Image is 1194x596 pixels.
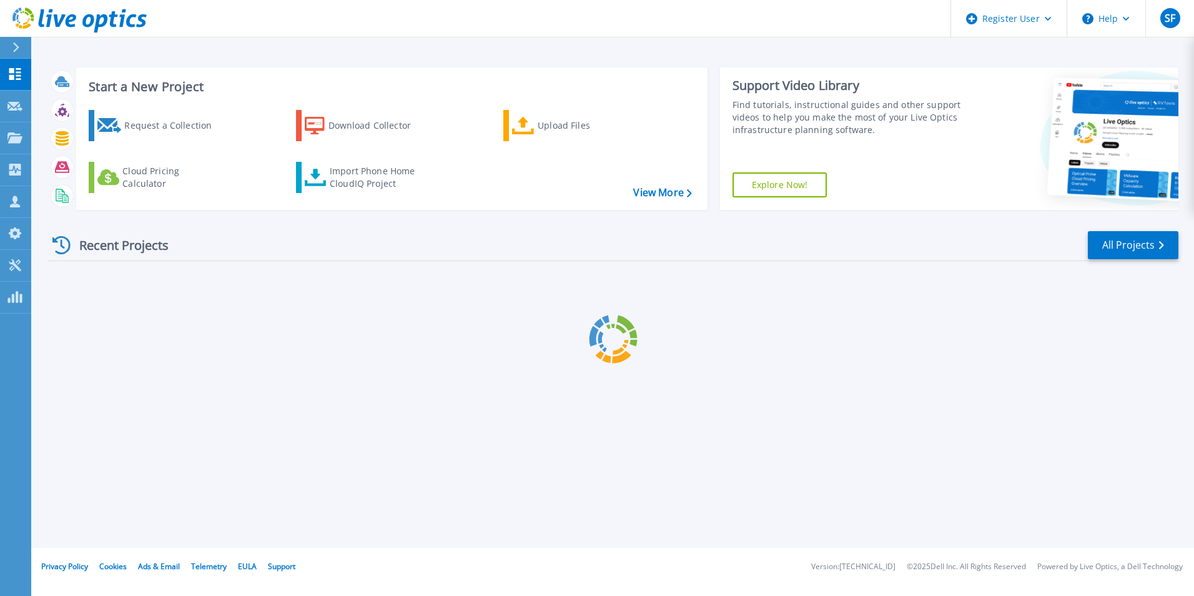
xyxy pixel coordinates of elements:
div: Request a Collection [124,113,224,138]
a: Telemetry [191,561,227,572]
li: Version: [TECHNICAL_ID] [811,563,895,571]
a: Cloud Pricing Calculator [89,162,228,193]
a: Download Collector [296,110,435,141]
li: © 2025 Dell Inc. All Rights Reserved [907,563,1026,571]
a: EULA [238,561,257,572]
div: Upload Files [538,113,638,138]
a: View More [633,187,691,199]
a: Upload Files [503,110,643,141]
h3: Start a New Project [89,80,691,94]
a: Request a Collection [89,110,228,141]
span: SF [1165,13,1175,23]
a: Ads & Email [138,561,180,572]
li: Powered by Live Optics, a Dell Technology [1037,563,1183,571]
a: Support [268,561,295,572]
div: Find tutorials, instructional guides and other support videos to help you make the most of your L... [733,99,966,136]
a: Explore Now! [733,172,827,197]
a: Privacy Policy [41,561,88,572]
div: Support Video Library [733,77,966,94]
div: Cloud Pricing Calculator [122,165,222,190]
a: Cookies [99,561,127,572]
div: Import Phone Home CloudIQ Project [330,165,427,190]
div: Recent Projects [48,230,185,261]
div: Download Collector [328,113,428,138]
a: All Projects [1088,231,1178,259]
